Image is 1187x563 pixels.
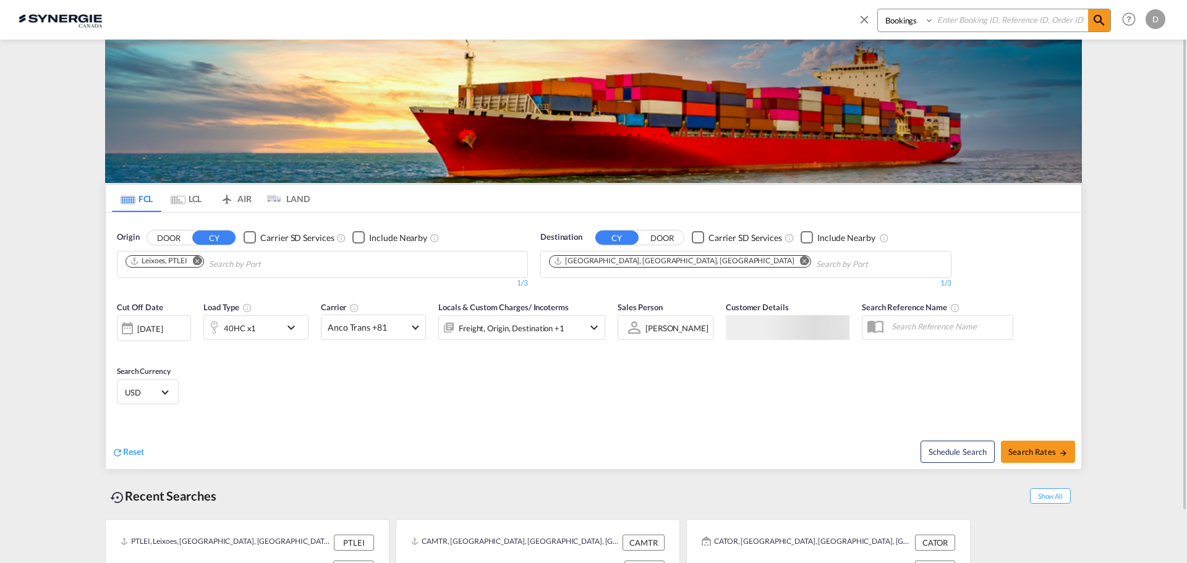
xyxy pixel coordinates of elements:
span: icon-close [857,9,877,38]
span: Show All [1030,488,1071,504]
div: Press delete to remove this chip. [130,256,190,266]
button: Note: By default Schedule search will only considerorigin ports, destination ports and cut off da... [921,441,995,463]
div: Include Nearby [369,232,427,244]
div: 40HC x1 [224,320,256,337]
div: Carrier SD Services [708,232,782,244]
md-icon: Unchecked: Ignores neighbouring ports when fetching rates.Checked : Includes neighbouring ports w... [430,233,440,243]
md-checkbox: Checkbox No Ink [801,231,875,244]
div: PTLEI [334,535,374,551]
input: Chips input. [209,255,326,274]
button: CY [192,231,236,245]
span: Load Type [203,302,252,312]
div: 1/3 [540,278,951,289]
md-icon: icon-information-outline [242,303,252,313]
md-icon: icon-airplane [219,192,234,201]
md-pagination-wrapper: Use the left and right arrow keys to navigate between tabs [112,185,310,212]
div: [DATE] [117,315,191,341]
div: D [1146,9,1165,29]
div: CAMTR, Montreal, QC, Canada, North America, Americas [411,535,619,551]
md-select: Select Currency: $ USDUnited States Dollar [124,383,172,401]
div: Recent Searches [105,482,221,510]
md-tab-item: FCL [112,185,161,212]
div: Freight Origin Destination Factory Stuffing [459,320,564,337]
md-tab-item: AIR [211,185,260,212]
img: LCL+%26+FCL+BACKGROUND.png [105,40,1082,183]
md-tab-item: LAND [260,185,310,212]
div: OriginDOOR CY Checkbox No InkUnchecked: Search for CY (Container Yard) services for all selected ... [106,213,1081,469]
span: Search Currency [117,366,171,376]
span: Origin [117,231,139,243]
span: icon-magnify [1088,9,1110,32]
div: [PERSON_NAME] [645,323,708,333]
button: Search Ratesicon-arrow-right [1001,441,1075,463]
div: CATOR, Toronto, ON, Canada, North America, Americas [702,535,912,551]
button: CY [595,231,639,245]
div: 40HC x1icon-chevron-down [203,315,308,340]
div: icon-refreshReset [112,446,144,459]
span: Sales Person [618,302,663,312]
md-icon: Unchecked: Search for CY (Container Yard) services for all selected carriers.Checked : Search for... [336,233,346,243]
md-checkbox: Checkbox No Ink [352,231,427,244]
md-icon: icon-chevron-down [284,320,305,335]
span: Customer Details [726,302,788,312]
button: DOOR [640,231,684,245]
span: Carrier [321,302,359,312]
md-icon: icon-refresh [112,447,123,458]
input: Enter Booking ID, Reference ID, Order ID [934,9,1088,31]
button: Remove [792,256,810,268]
md-datepicker: Select [117,340,126,357]
md-icon: The selected Trucker/Carrierwill be displayed in the rate results If the rates are from another f... [349,303,359,313]
div: Carrier SD Services [260,232,334,244]
div: Press delete to remove this chip. [553,256,797,266]
div: Leixoes, PTLEI [130,256,187,266]
input: Search Reference Name [885,317,1013,336]
span: Help [1118,9,1139,30]
span: USD [125,387,160,398]
md-icon: icon-backup-restore [110,490,125,505]
button: Remove [185,256,203,268]
div: Halifax, NS, CAHAL [553,256,794,266]
div: [DATE] [137,323,163,334]
md-icon: icon-close [857,12,871,26]
md-tab-item: LCL [161,185,211,212]
div: Help [1118,9,1146,31]
md-icon: icon-magnify [1092,13,1107,28]
span: Anco Trans +81 [328,321,408,334]
md-icon: Your search will be saved by the below given name [950,303,960,313]
span: / Incoterms [529,302,569,312]
span: Locals & Custom Charges [438,302,569,312]
span: Destination [540,231,582,243]
div: Freight Origin Destination Factory Stuffingicon-chevron-down [438,315,605,340]
span: Search Rates [1008,447,1068,457]
md-checkbox: Checkbox No Ink [244,231,334,244]
md-chips-wrap: Chips container. Use arrow keys to select chips. [547,252,938,274]
md-icon: icon-chevron-down [587,320,602,335]
div: Include Nearby [817,232,875,244]
md-icon: Unchecked: Search for CY (Container Yard) services for all selected carriers.Checked : Search for... [785,233,794,243]
span: Cut Off Date [117,302,163,312]
md-icon: icon-arrow-right [1059,449,1068,457]
div: 1/3 [117,278,528,289]
input: Chips input. [816,255,934,274]
div: CATOR [915,535,955,551]
button: DOOR [147,231,190,245]
span: Search Reference Name [862,302,960,312]
md-checkbox: Checkbox No Ink [692,231,782,244]
md-icon: Unchecked: Ignores neighbouring ports when fetching rates.Checked : Includes neighbouring ports w... [879,233,889,243]
md-chips-wrap: Chips container. Use arrow keys to select chips. [124,252,331,274]
div: PTLEI, Leixoes, Portugal, Southern Europe, Europe [121,535,331,551]
div: CAMTR [623,535,665,551]
md-select: Sales Person: Daniel Dico [644,319,710,337]
img: 1f56c880d42311ef80fc7dca854c8e59.png [19,6,102,33]
span: Reset [123,446,144,457]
